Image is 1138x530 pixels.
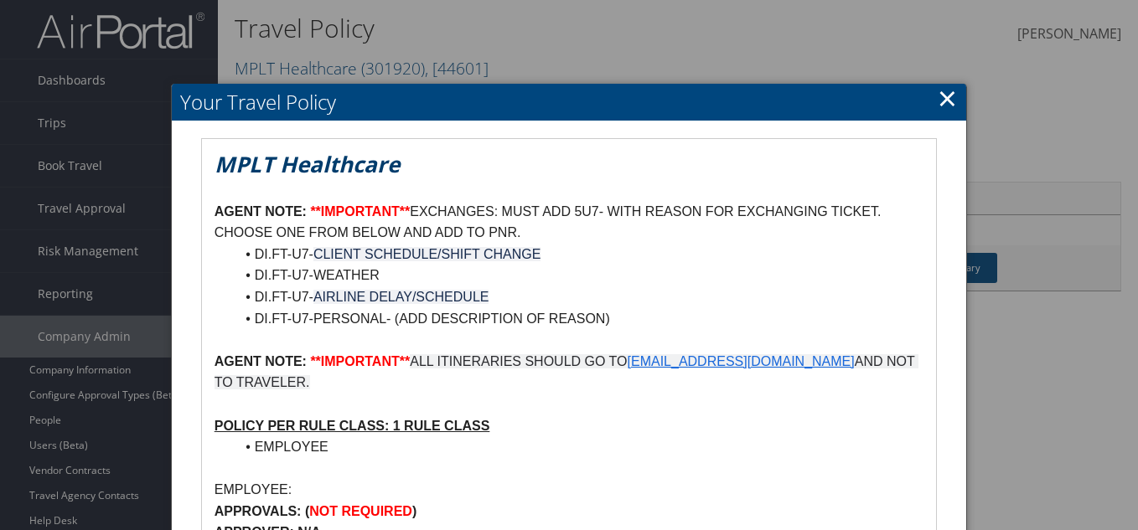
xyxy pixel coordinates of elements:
strong: APPROVALS: [215,504,302,518]
li: EMPLOYEE [235,436,924,458]
strong: ( [305,504,309,518]
p: EXCHANGES: MUST ADD 5U7- WITH REASON FOR EXCHANGING TICKET. CHOOSE ONE FROM BELOW AND ADD TO PNR. [215,201,924,244]
li: DI.FT-U7-PERSONAL- (ADD DESCRIPTION OF REASON) [235,308,924,330]
span: AIRLINE DELAY/SCHEDULE [313,290,489,304]
li: DI.FT-U7- [235,286,924,308]
em: MPLT Healthcare [215,149,400,179]
strong: AGENT NOTE: [215,354,307,368]
u: POLICY PER RULE CLASS: 1 RULE CLASS [215,419,490,433]
a: [EMAIL_ADDRESS][DOMAIN_NAME] [628,354,855,368]
strong: ) [412,504,416,518]
p: EMPLOYEE: [215,479,924,501]
span: CLIENT SCHEDULE/SHIFT CHANGE [313,247,541,261]
li: DI.FT-U7-WEATHER [235,265,924,286]
li: DI.FT-U7- [235,244,924,265]
strong: NOT REQUIRED [309,504,412,518]
a: Close [938,81,957,115]
span: ALL ITINERARIES SHOULD GO TO [410,354,627,368]
strong: AGENT NOTE: [215,204,307,219]
h2: Your Travel Policy [172,84,967,121]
